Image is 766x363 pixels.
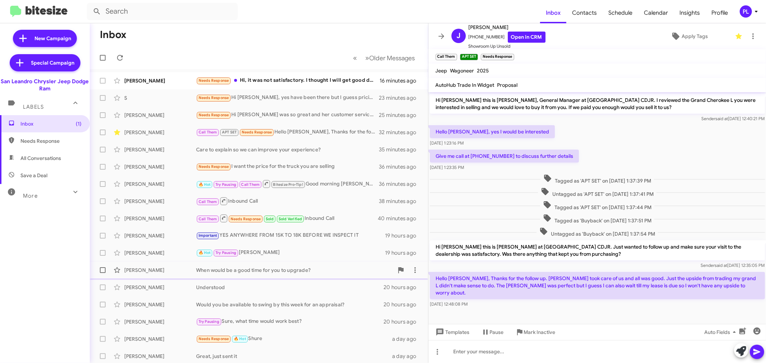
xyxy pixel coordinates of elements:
div: Great, just sent it [196,353,392,360]
button: Apply Tags [646,30,732,43]
div: 32 minutes ago [379,129,422,136]
span: Needs Response [199,164,229,169]
h1: Inbox [100,29,126,41]
span: Tagged as 'APT SET' on [DATE] 1:37:44 PM [540,201,654,211]
div: 36 minutes ago [379,163,422,170]
div: Shure [196,335,392,343]
div: Hi [PERSON_NAME] was so great and her customer service was top tier. It was really nice to speak ... [196,111,379,119]
span: Needs Response [20,137,82,145]
p: Hi [PERSON_NAME] this is [PERSON_NAME] at [GEOGRAPHIC_DATA] CDJR. Just wanted to follow up and ma... [430,240,765,260]
span: Sender [DATE] 12:40:21 PM [701,116,765,121]
span: Sender [DATE] 12:35:05 PM [701,263,765,268]
span: » [366,53,370,62]
div: [PERSON_NAME] [124,353,196,360]
div: [PERSON_NAME] [124,284,196,291]
span: Older Messages [370,54,415,62]
div: S [124,94,196,102]
div: 19 hours ago [385,249,422,256]
div: a day ago [392,335,422,343]
span: Mark Inactive [524,326,556,339]
div: [PERSON_NAME] [124,301,196,308]
span: (1) [76,120,82,127]
div: Hello [PERSON_NAME], Thanks for the follow up. [PERSON_NAME] took care of us and all was good. Ju... [196,128,379,136]
span: APT SET [222,130,237,135]
div: Hi [PERSON_NAME], yes have been there but I guess pricing didn’t worked so if you can make it the... [196,94,379,102]
a: Inbox [540,3,566,23]
div: [PERSON_NAME] [124,318,196,325]
span: Try Pausing [199,319,219,324]
a: Insights [674,3,706,23]
span: Important [199,233,217,238]
nav: Page navigation example [349,51,419,65]
span: Showroom Up Unsold [469,43,546,50]
span: [DATE] 12:48:08 PM [430,301,468,307]
span: Jeep [436,67,447,74]
span: Try Pausing [215,250,236,255]
span: New Campaign [34,35,71,42]
div: Hi, it was not satisfactory. I thought I will get good deal and I will finalize the deal but I di... [196,76,380,85]
div: [PERSON_NAME] [124,129,196,136]
div: [PERSON_NAME] [124,112,196,119]
div: [PERSON_NAME] [124,77,196,84]
p: Give me call at [PHONE_NUMBER] to discuss further details [430,150,579,162]
div: Inbound Call [196,197,379,206]
small: APT SET [460,54,478,60]
div: [PERSON_NAME] [124,335,196,343]
span: AutoHub Trade In Widget [436,82,495,88]
small: Call Them [436,54,457,60]
span: Templates [434,326,470,339]
span: Needs Response [242,130,272,135]
a: New Campaign [13,30,77,47]
div: 23 minutes ago [379,94,422,102]
span: Pause [490,326,504,339]
a: Special Campaign [10,54,80,71]
span: Call Them [199,130,217,135]
a: Schedule [603,3,638,23]
span: Apply Tags [682,30,708,43]
span: Tagged as 'Buyback' on [DATE] 1:37:51 PM [540,214,654,224]
span: said at [715,263,727,268]
span: 2025 [477,67,489,74]
div: a day ago [392,353,422,360]
span: Untagged as 'APT SET' on [DATE] 1:37:41 PM [538,187,656,198]
span: Bitesize Pro-Tip! [273,182,303,187]
span: [DATE] 1:23:35 PM [430,165,464,170]
span: Tagged as 'APT SET' on [DATE] 1:37:39 PM [540,174,654,184]
span: Call Them [199,217,217,221]
span: All Conversations [20,155,61,162]
span: [PHONE_NUMBER] [469,32,546,43]
p: Hi [PERSON_NAME] this is [PERSON_NAME], General Manager at [GEOGRAPHIC_DATA] CDJR. I reviewed the... [430,94,765,114]
span: J [456,30,460,42]
button: Previous [349,51,362,65]
div: [PERSON_NAME] [124,146,196,153]
span: More [23,193,38,199]
div: PL [740,5,752,18]
span: Needs Response [199,95,229,100]
input: Search [87,3,238,20]
span: Call Them [241,182,260,187]
div: 38 minutes ago [379,198,422,205]
span: Call Them [199,199,217,204]
div: [PERSON_NAME] [124,215,196,222]
div: [PERSON_NAME] [124,198,196,205]
span: Needs Response [231,217,261,221]
button: Auto Fields [698,326,744,339]
a: Calendar [638,3,674,23]
span: 🔥 Hot [234,336,246,341]
div: [PERSON_NAME] [196,249,385,257]
span: Needs Response [199,336,229,341]
span: Sold [266,217,274,221]
span: Special Campaign [31,59,75,66]
div: Good morning [PERSON_NAME], yes, I was visited your dealership, but I am not sell my car on your ... [196,179,379,188]
span: Try Pausing [215,182,236,187]
div: 16 minutes ago [380,77,422,84]
span: Wagoneer [450,67,474,74]
a: Open in CRM [508,32,546,43]
span: Proposal [497,82,518,88]
span: Profile [706,3,734,23]
div: 36 minutes ago [379,180,422,188]
span: Contacts [566,3,603,23]
div: [PERSON_NAME] [124,163,196,170]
